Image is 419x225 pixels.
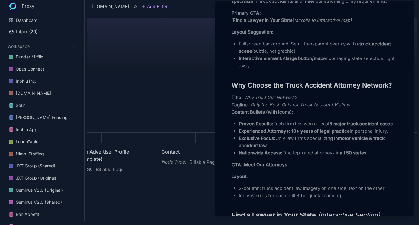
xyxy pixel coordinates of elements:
[232,9,397,24] p: [ ]
[232,102,249,108] strong: Tagline:
[232,29,274,35] strong: Layout Suggestion:
[239,55,283,61] strong: Interactive element:
[244,94,297,100] em: Why Trust Our Network?
[294,17,352,23] em: (scrolls to interactive map)
[232,211,316,219] strong: Find a Lawyer in Your State
[232,109,293,115] strong: Content Bullets (with icons):
[239,150,282,156] strong: Nationwide Access:
[239,149,397,157] p: Find top-rated attorneys in .
[239,40,397,55] p: Fullscreen background: Semi-transparent overlay with a (subtle, not graphic).
[318,211,380,219] em: (Interactive Section)
[232,81,392,89] strong: Why Choose the Truck Accident Attorney Network?
[244,162,287,167] strong: Meet Our Attorneys
[232,161,397,168] p: [ ]
[239,120,397,127] p: Each firm has won at least .
[239,127,397,135] p: in personal injury.
[232,162,242,167] strong: CTA:
[250,102,351,108] em: Only the Best. Only for Truck Accident Victims.
[239,128,290,134] strong: Experienced Attorneys:
[239,192,397,199] p: Icons/visuals for each bullet for quick scanning.
[239,135,397,149] p: Only law firms specializing in .
[232,10,261,16] strong: Primary CTA:
[233,17,293,23] strong: Find a Lawyer in Your State
[232,174,248,179] strong: Layout:
[330,121,393,127] strong: 5 major truck accident cases
[232,94,243,100] strong: Title:
[239,185,397,192] p: 2-column: truck accident law imagery on one side, text on the other.
[291,128,350,134] strong: 10+ years of legal practice
[239,135,275,141] strong: Exclusive Focus:
[239,121,273,127] strong: Proven Results:
[286,55,323,61] strong: large button/map
[239,55,397,69] p: A encouraging state selection right away.
[340,150,366,156] strong: all 50 states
